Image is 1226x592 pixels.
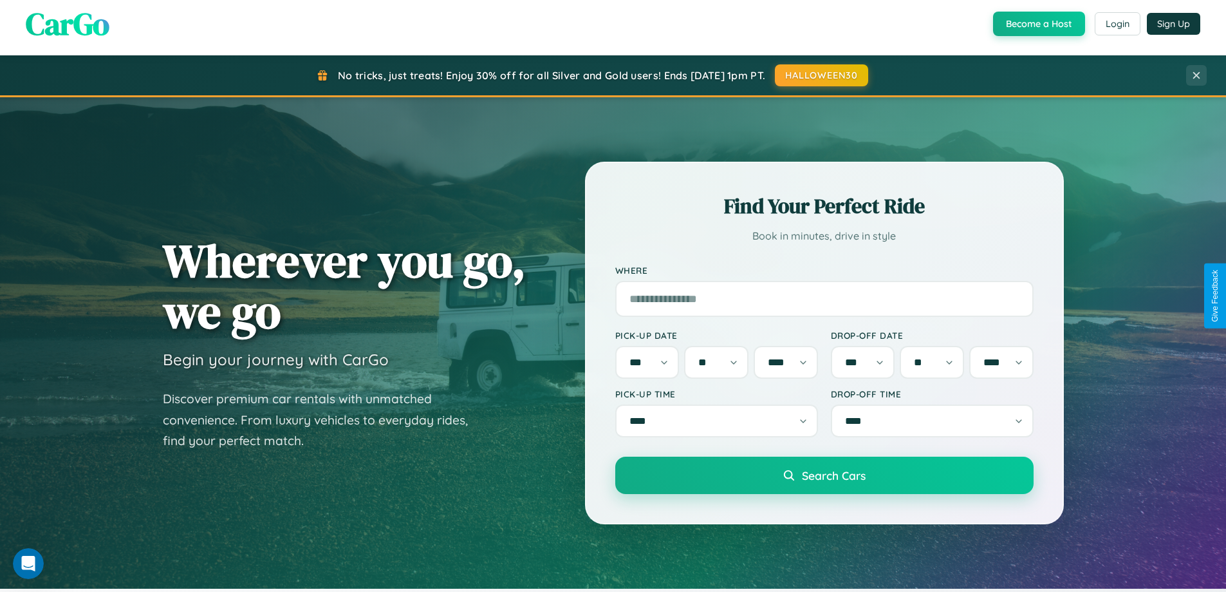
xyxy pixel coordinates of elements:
p: Discover premium car rentals with unmatched convenience. From luxury vehicles to everyday rides, ... [163,388,485,452]
div: Give Feedback [1211,270,1220,322]
button: Sign Up [1147,13,1200,35]
button: Login [1095,12,1140,35]
button: HALLOWEEN30 [775,64,868,86]
label: Drop-off Date [831,330,1034,341]
iframe: Intercom live chat [13,548,44,579]
span: Search Cars [802,468,866,482]
label: Pick-up Time [615,388,818,399]
label: Drop-off Time [831,388,1034,399]
h2: Find Your Perfect Ride [615,192,1034,220]
h1: Wherever you go, we go [163,235,526,337]
span: CarGo [26,3,109,45]
h3: Begin your journey with CarGo [163,350,389,369]
span: No tricks, just treats! Enjoy 30% off for all Silver and Gold users! Ends [DATE] 1pm PT. [338,69,765,82]
button: Become a Host [993,12,1085,36]
label: Pick-up Date [615,330,818,341]
label: Where [615,265,1034,276]
button: Search Cars [615,457,1034,494]
p: Book in minutes, drive in style [615,227,1034,245]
